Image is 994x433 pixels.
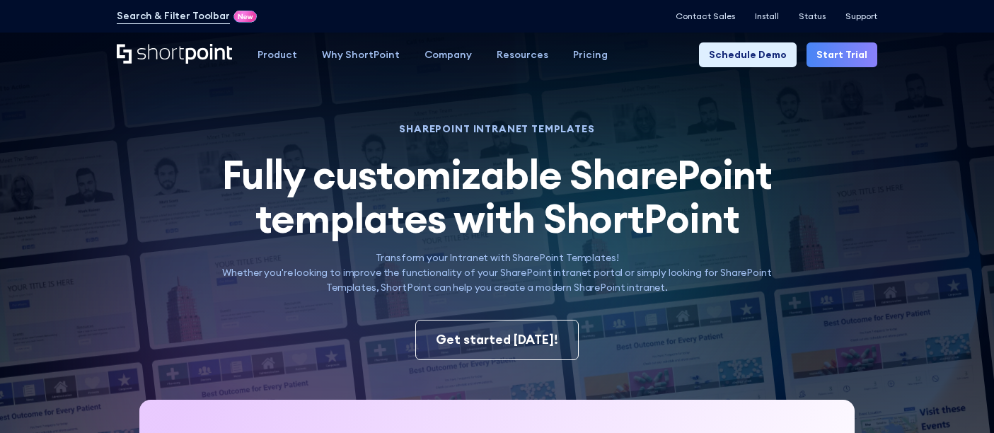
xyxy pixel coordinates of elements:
[799,11,826,21] a: Status
[845,11,877,21] a: Support
[923,365,994,433] iframe: Chat Widget
[222,149,772,243] span: Fully customizable SharePoint templates with ShortPoint
[207,250,788,295] p: Transform your Intranet with SharePoint Templates! Whether you're looking to improve the function...
[755,11,779,21] a: Install
[436,330,558,349] div: Get started [DATE]!
[415,320,579,359] a: Get started [DATE]!
[699,42,797,67] a: Schedule Demo
[573,47,608,62] div: Pricing
[676,11,735,21] a: Contact Sales
[322,47,400,62] div: Why ShortPoint
[207,125,788,134] h1: SHAREPOINT INTRANET TEMPLATES
[560,42,620,67] a: Pricing
[309,42,412,67] a: Why ShortPoint
[807,42,877,67] a: Start Trial
[245,42,309,67] a: Product
[117,8,230,23] a: Search & Filter Toolbar
[424,47,472,62] div: Company
[412,42,484,67] a: Company
[484,42,560,67] a: Resources
[258,47,297,62] div: Product
[117,44,232,65] a: Home
[497,47,548,62] div: Resources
